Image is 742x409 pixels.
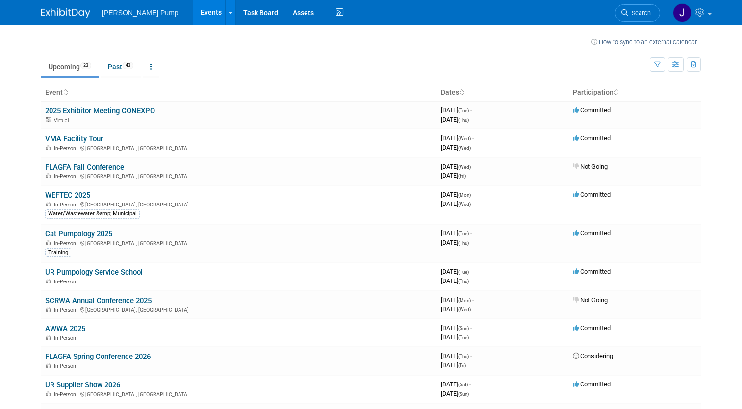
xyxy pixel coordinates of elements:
[441,116,469,123] span: [DATE]
[46,145,51,150] img: In-Person Event
[469,381,471,388] span: -
[54,240,79,247] span: In-Person
[45,191,90,200] a: WEFTEC 2025
[54,173,79,179] span: In-Person
[458,231,469,236] span: (Tue)
[54,363,79,369] span: In-Person
[45,144,433,152] div: [GEOGRAPHIC_DATA], [GEOGRAPHIC_DATA]
[470,324,472,332] span: -
[46,173,51,178] img: In-Person Event
[45,248,71,257] div: Training
[458,240,469,246] span: (Thu)
[441,163,474,170] span: [DATE]
[458,192,471,198] span: (Mon)
[45,352,151,361] a: FLAGFA Spring Conference 2026
[458,202,471,207] span: (Wed)
[614,88,618,96] a: Sort by Participation Type
[441,381,471,388] span: [DATE]
[45,209,140,218] div: Water/Wastewater &amp; Municipal
[458,145,471,151] span: (Wed)
[441,239,469,246] span: [DATE]
[54,335,79,341] span: In-Person
[45,172,433,179] div: [GEOGRAPHIC_DATA], [GEOGRAPHIC_DATA]
[54,279,79,285] span: In-Person
[101,57,141,76] a: Past43
[441,134,474,142] span: [DATE]
[41,8,90,18] img: ExhibitDay
[458,117,469,123] span: (Thu)
[45,230,112,238] a: Cat Pumpology 2025
[441,352,472,359] span: [DATE]
[573,381,611,388] span: Committed
[591,38,701,46] a: How to sync to an external calendar...
[458,164,471,170] span: (Wed)
[458,391,469,397] span: (Sun)
[54,307,79,313] span: In-Person
[441,200,471,207] span: [DATE]
[441,333,469,341] span: [DATE]
[441,277,469,284] span: [DATE]
[458,136,471,141] span: (Wed)
[45,200,433,208] div: [GEOGRAPHIC_DATA], [GEOGRAPHIC_DATA]
[573,296,608,304] span: Not Going
[441,191,474,198] span: [DATE]
[441,296,474,304] span: [DATE]
[458,279,469,284] span: (Thu)
[441,268,472,275] span: [DATE]
[441,306,471,313] span: [DATE]
[63,88,68,96] a: Sort by Event Name
[458,108,469,113] span: (Tue)
[54,391,79,398] span: In-Person
[573,134,611,142] span: Committed
[458,363,466,368] span: (Fri)
[46,363,51,368] img: In-Person Event
[573,106,611,114] span: Committed
[470,230,472,237] span: -
[441,324,472,332] span: [DATE]
[458,326,469,331] span: (Sun)
[45,306,433,313] div: [GEOGRAPHIC_DATA], [GEOGRAPHIC_DATA]
[45,390,433,398] div: [GEOGRAPHIC_DATA], [GEOGRAPHIC_DATA]
[441,230,472,237] span: [DATE]
[46,279,51,283] img: In-Person Event
[470,352,472,359] span: -
[673,3,691,22] img: Jake Sowders
[458,298,471,303] span: (Mon)
[628,9,651,17] span: Search
[441,172,466,179] span: [DATE]
[573,268,611,275] span: Committed
[459,88,464,96] a: Sort by Start Date
[102,9,179,17] span: [PERSON_NAME] Pump
[123,62,133,69] span: 43
[46,240,51,245] img: In-Person Event
[41,57,99,76] a: Upcoming23
[80,62,91,69] span: 23
[441,361,466,369] span: [DATE]
[441,144,471,151] span: [DATE]
[54,202,79,208] span: In-Person
[45,268,143,277] a: UR Pumpology Service School
[458,307,471,312] span: (Wed)
[573,163,608,170] span: Not Going
[45,106,155,115] a: 2025 Exhibitor Meeting CONEXPO
[573,352,613,359] span: Considering
[472,191,474,198] span: -
[569,84,701,101] th: Participation
[458,382,468,387] span: (Sat)
[54,117,72,124] span: Virtual
[472,163,474,170] span: -
[54,145,79,152] span: In-Person
[458,354,469,359] span: (Thu)
[573,230,611,237] span: Committed
[46,202,51,206] img: In-Person Event
[41,84,437,101] th: Event
[46,307,51,312] img: In-Person Event
[472,134,474,142] span: -
[46,335,51,340] img: In-Person Event
[573,191,611,198] span: Committed
[472,296,474,304] span: -
[45,324,85,333] a: AWWA 2025
[458,173,466,179] span: (Fri)
[45,239,433,247] div: [GEOGRAPHIC_DATA], [GEOGRAPHIC_DATA]
[470,268,472,275] span: -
